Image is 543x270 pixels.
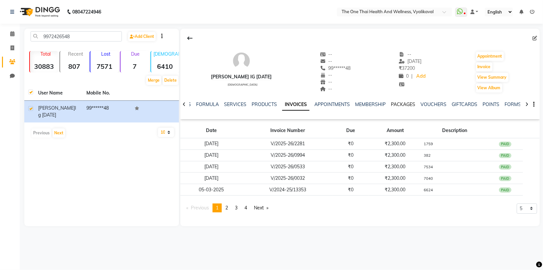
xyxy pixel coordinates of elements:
[505,101,521,107] a: FORMS
[60,62,88,70] strong: 807
[30,62,58,70] strong: 30883
[315,101,350,107] a: APPOINTMENTS
[499,176,511,181] div: PAID
[411,73,413,80] span: |
[399,73,409,79] span: 0
[452,101,478,107] a: GIFTCARDS
[180,184,242,196] td: 05-03-2025
[369,173,422,184] td: ₹2,300.00
[333,149,369,161] td: ₹0
[333,184,369,196] td: ₹0
[320,72,332,78] span: --
[424,188,433,192] small: 6624
[333,173,369,184] td: ₹0
[180,161,242,173] td: [DATE]
[369,138,422,150] td: ₹2,300.00
[151,62,179,70] strong: 6410
[180,123,242,138] th: Date
[242,184,333,196] td: V/2024-25/13353
[228,83,258,86] span: [DEMOGRAPHIC_DATA]
[154,51,179,57] p: [DEMOGRAPHIC_DATA]
[17,3,62,21] img: logo
[146,76,161,85] button: Merge
[333,161,369,173] td: ₹0
[53,128,65,138] button: Next
[225,205,228,211] span: 2
[232,51,251,71] img: avatar
[242,123,333,138] th: Invoice Number
[499,142,511,147] div: PAID
[31,31,122,41] input: Search by Name/Mobile/Email/Code
[355,101,386,107] a: MEMBERSHIP
[333,123,369,138] th: Due
[499,187,511,193] div: PAID
[242,149,333,161] td: V/2025-26/0994
[235,205,238,211] span: 3
[196,101,219,107] a: FORMULA
[399,58,421,64] span: [DATE]
[128,32,156,41] a: Add Client
[369,184,422,196] td: ₹2,300.00
[320,86,332,92] span: --
[421,101,447,107] a: VOUCHERS
[369,161,422,173] td: ₹2,300.00
[34,86,82,101] th: User Name
[252,101,277,107] a: PRODUCTS
[251,203,272,212] a: Next
[242,161,333,173] td: V/2025-26/0533
[180,149,242,161] td: [DATE]
[320,79,332,85] span: --
[224,101,246,107] a: SERVICES
[82,86,131,101] th: Mobile No.
[476,52,504,61] button: Appointment
[320,51,332,57] span: --
[180,173,242,184] td: [DATE]
[424,176,433,181] small: 7040
[320,58,332,64] span: --
[369,123,422,138] th: Amount
[90,62,119,70] strong: 7571
[38,105,75,111] span: [PERSON_NAME]
[72,3,101,21] b: 08047224946
[183,203,272,212] nav: Pagination
[121,62,149,70] strong: 7
[183,32,197,44] div: Back to Client
[191,205,209,211] span: Previous
[63,51,88,57] p: Recent
[422,123,487,138] th: Description
[211,73,272,80] div: [PERSON_NAME] ig [DATE]
[242,173,333,184] td: V/2025-26/0032
[122,51,149,57] p: Due
[424,153,431,158] small: 382
[242,138,333,150] td: V/2025-26/2281
[216,205,218,211] span: 1
[163,76,178,85] button: Delete
[424,142,433,146] small: 1759
[369,149,422,161] td: ₹2,300.00
[476,62,492,71] button: Invoice
[476,73,509,82] button: View Summary
[424,165,433,169] small: 7534
[476,83,502,93] button: View Album
[33,51,58,57] p: Total
[399,51,411,57] span: --
[399,65,402,71] span: ₹
[93,51,119,57] p: Lost
[499,164,511,170] div: PAID
[180,138,242,150] td: [DATE]
[399,65,415,71] span: 37200
[391,101,416,107] a: PACKAGES
[483,101,500,107] a: POINTS
[415,72,427,81] a: Add
[244,205,247,211] span: 4
[282,99,309,111] a: INVOICES
[333,138,369,150] td: ₹0
[499,153,511,158] div: PAID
